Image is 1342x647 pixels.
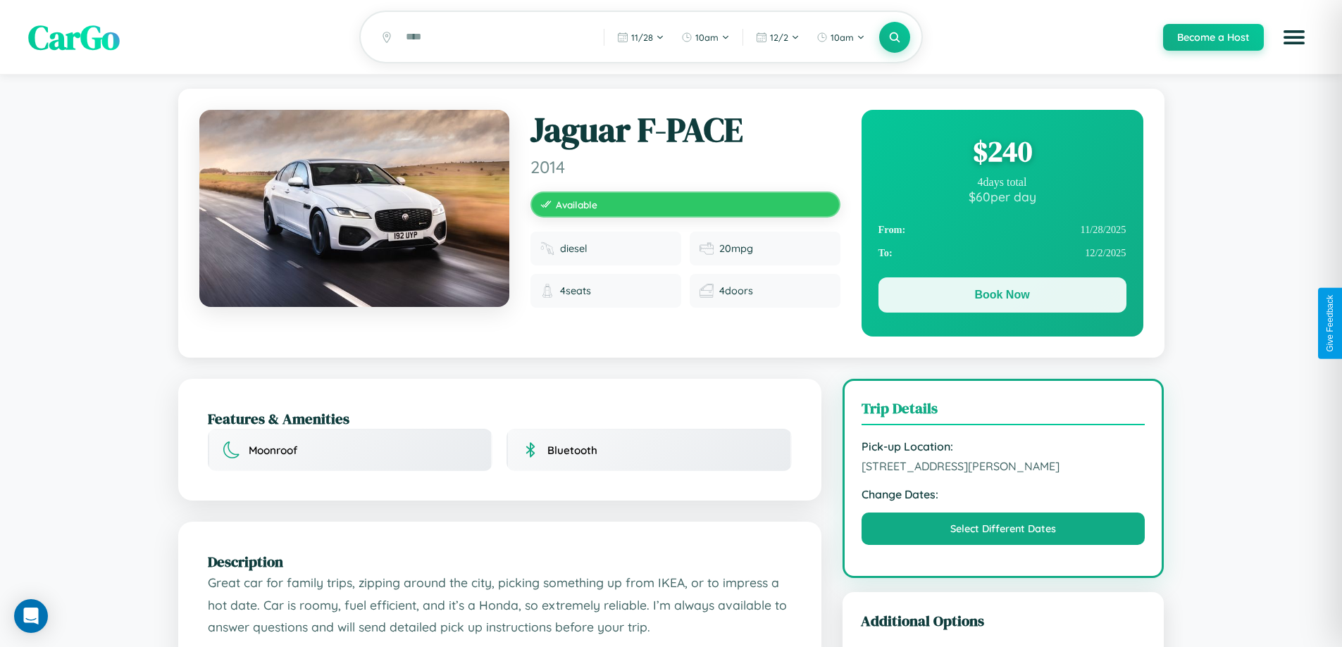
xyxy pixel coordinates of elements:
h2: Description [208,551,792,572]
span: 11 / 28 [631,32,653,43]
button: Book Now [878,277,1126,313]
button: 10am [809,26,872,49]
div: 11 / 28 / 2025 [878,218,1126,241]
span: 10am [695,32,719,43]
strong: From: [878,224,906,236]
div: $ 240 [878,132,1126,170]
img: Fuel efficiency [700,241,714,256]
strong: Pick-up Location: [862,439,1145,453]
div: 12 / 2 / 2025 [878,241,1126,265]
button: Become a Host [1163,24,1264,51]
h2: Features & Amenities [208,408,792,429]
span: 4 doors [719,284,753,297]
span: 4 seats [560,284,591,297]
strong: Change Dates: [862,487,1145,501]
img: Jaguar F-PACE 2014 [199,110,509,307]
button: Select Different Dates [862,513,1145,545]
h3: Additional Options [861,610,1146,631]
div: 4 days total [878,176,1126,189]
div: $ 60 per day [878,189,1126,204]
button: Open menu [1274,18,1314,57]
h3: Trip Details [862,398,1145,425]
span: 20 mpg [719,242,753,255]
span: [STREET_ADDRESS][PERSON_NAME] [862,459,1145,473]
div: Open Intercom Messenger [14,599,48,633]
span: Bluetooth [547,444,597,457]
img: Doors [700,284,714,298]
button: 11/28 [610,26,671,49]
span: Available [556,199,597,211]
h1: Jaguar F-PACE [530,110,840,151]
button: 10am [674,26,737,49]
span: 10am [831,32,854,43]
span: 2014 [530,156,840,177]
span: Moonroof [249,444,297,457]
span: diesel [560,242,588,255]
img: Seats [540,284,554,298]
span: 12 / 2 [770,32,788,43]
strong: To: [878,247,893,259]
button: 12/2 [749,26,807,49]
div: Give Feedback [1325,295,1335,352]
span: CarGo [28,14,120,61]
img: Fuel type [540,241,554,256]
p: Great car for family trips, zipping around the city, picking something up from IKEA, or to impres... [208,572,792,639]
